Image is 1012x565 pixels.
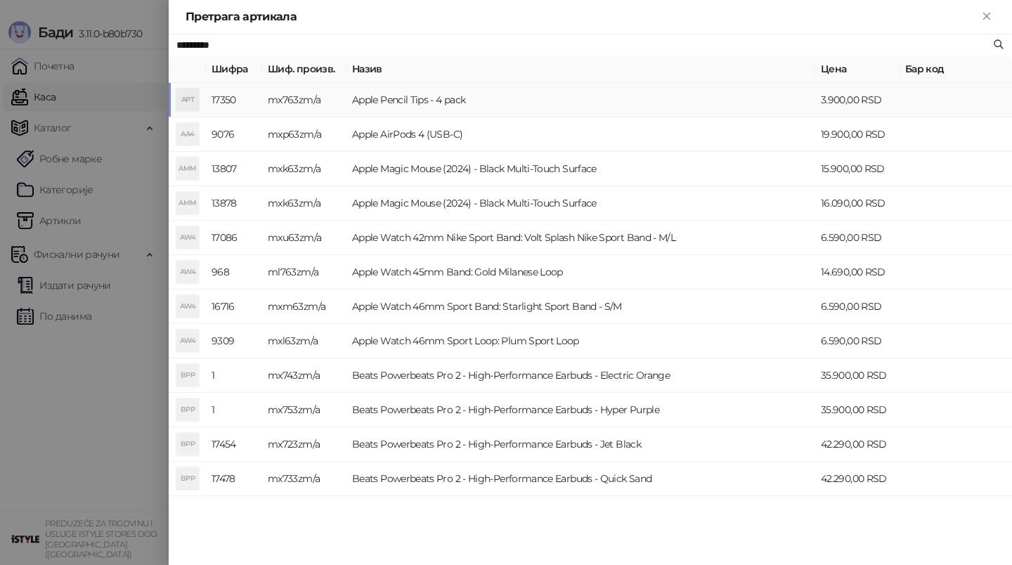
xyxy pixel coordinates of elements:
[346,324,815,358] td: Apple Watch 46mm Sport Loop: Plum Sport Loop
[176,123,199,145] div: AA4
[262,427,346,462] td: mx723zm/a
[262,290,346,324] td: mxm63zm/a
[346,255,815,290] td: Apple Watch 45mm Band: Gold Milanese Loop
[206,358,262,393] td: 1
[176,467,199,490] div: BPP
[815,324,900,358] td: 6.590,00 RSD
[815,152,900,186] td: 15.900,00 RSD
[262,117,346,152] td: mxp63zm/a
[346,221,815,255] td: Apple Watch 42mm Nike Sport Band: Volt Splash Nike Sport Band - M/L
[346,358,815,393] td: Beats Powerbeats Pro 2 - High-Performance Earbuds - Electric Orange
[900,56,1012,83] th: Бар код
[815,358,900,393] td: 35.900,00 RSD
[176,330,199,352] div: AW4
[346,83,815,117] td: Apple Pencil Tips - 4 pack
[262,255,346,290] td: ml763zm/a
[815,255,900,290] td: 14.690,00 RSD
[206,290,262,324] td: 16716
[346,290,815,324] td: Apple Watch 46mm Sport Band: Starlight Sport Band - S/M
[346,393,815,427] td: Beats Powerbeats Pro 2 - High-Performance Earbuds - Hyper Purple
[176,295,199,318] div: AW4
[262,186,346,221] td: mxk63zm/a
[815,186,900,221] td: 16.090,00 RSD
[206,462,262,496] td: 17478
[262,324,346,358] td: mxl63zm/a
[206,427,262,462] td: 17454
[815,83,900,117] td: 3.900,00 RSD
[346,427,815,462] td: Beats Powerbeats Pro 2 - High-Performance Earbuds - Jet Black
[815,427,900,462] td: 42.290,00 RSD
[346,462,815,496] td: Beats Powerbeats Pro 2 - High-Performance Earbuds - Quick Sand
[176,261,199,283] div: AW4
[186,8,978,25] div: Претрага артикала
[815,56,900,83] th: Цена
[262,56,346,83] th: Шиф. произв.
[815,221,900,255] td: 6.590,00 RSD
[206,83,262,117] td: 17350
[206,186,262,221] td: 13878
[206,255,262,290] td: 968
[262,358,346,393] td: mx743zm/a
[176,433,199,455] div: BPP
[206,393,262,427] td: 1
[346,152,815,186] td: Apple Magic Mouse (2024) - Black Multi-Touch Surface
[176,364,199,387] div: BPP
[346,186,815,221] td: Apple Magic Mouse (2024) - Black Multi-Touch Surface
[206,221,262,255] td: 17086
[815,290,900,324] td: 6.590,00 RSD
[176,192,199,214] div: AMM
[815,462,900,496] td: 42.290,00 RSD
[206,117,262,152] td: 9076
[978,8,995,25] button: Close
[176,226,199,249] div: AW4
[176,398,199,421] div: BPP
[815,117,900,152] td: 19.900,00 RSD
[262,462,346,496] td: mx733zm/a
[206,152,262,186] td: 13807
[815,393,900,427] td: 35.900,00 RSD
[262,393,346,427] td: mx753zm/a
[206,324,262,358] td: 9309
[206,56,262,83] th: Шифра
[346,56,815,83] th: Назив
[262,221,346,255] td: mxu63zm/a
[176,157,199,180] div: AMM
[262,83,346,117] td: mx763zm/a
[262,152,346,186] td: mxk63zm/a
[176,89,199,111] div: APT
[346,117,815,152] td: Apple AirPods 4 (USB-C)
